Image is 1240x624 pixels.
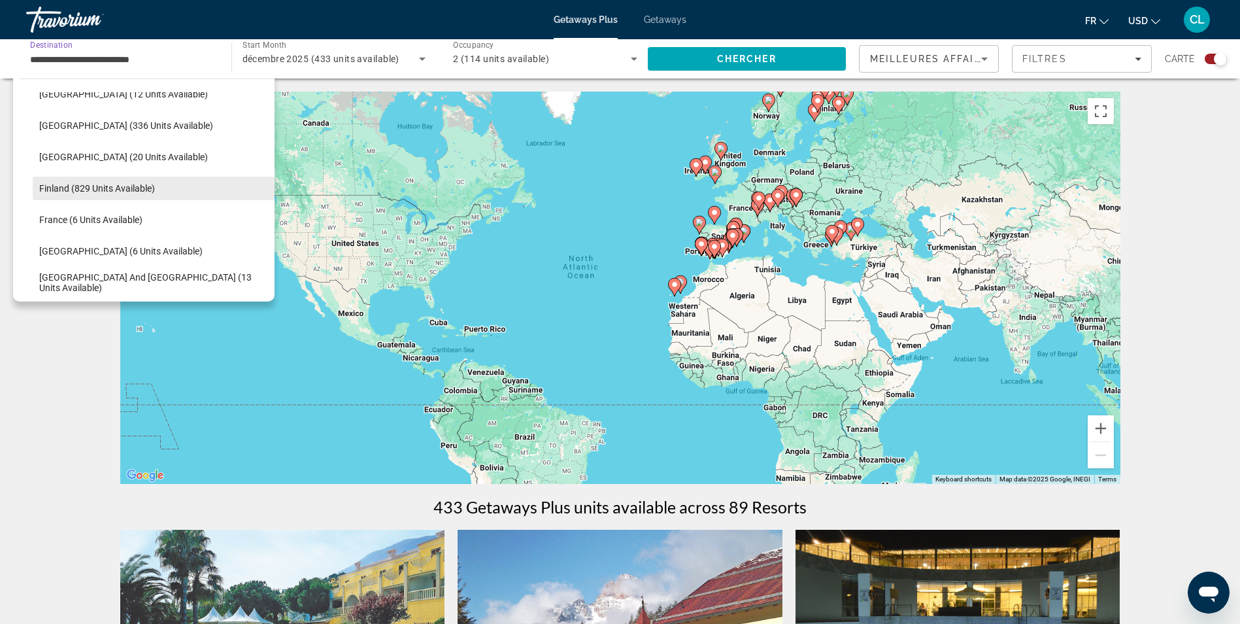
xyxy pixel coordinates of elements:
button: Keyboard shortcuts [935,475,992,484]
span: CL [1190,13,1205,26]
button: Select destination: Finland (829 units available) [33,177,275,200]
span: décembre 2025 (433 units available) [243,54,399,64]
span: [GEOGRAPHIC_DATA] (12 units available) [39,89,208,99]
button: Select destination: Austria (336 units available) [33,114,275,137]
span: Destination [30,40,73,49]
button: Search [648,47,846,71]
button: Select destination: France (6 units available) [33,208,275,232]
span: Occupancy [453,41,494,50]
span: USD [1128,16,1148,26]
span: Filtres [1022,54,1067,64]
button: User Menu [1180,6,1214,33]
button: Select destination: Greece and Cyprus (13 units available) [33,271,275,294]
button: Zoom out [1088,442,1114,468]
input: Select destination [30,52,214,67]
h1: 433 Getaways Plus units available across 89 Resorts [433,497,807,517]
button: Select destination: Denmark (20 units available) [33,145,275,169]
span: [GEOGRAPHIC_DATA] (336 units available) [39,120,213,131]
span: Start Month [243,41,286,50]
span: [GEOGRAPHIC_DATA] and [GEOGRAPHIC_DATA] (13 units available) [39,272,268,293]
button: Toggle fullscreen view [1088,98,1114,124]
a: Open this area in Google Maps (opens a new window) [124,467,167,484]
span: Carte [1165,50,1195,68]
button: Change language [1085,11,1109,30]
a: Travorium [26,3,157,37]
span: France (6 units available) [39,215,142,225]
button: Zoom in [1088,415,1114,442]
span: [GEOGRAPHIC_DATA] (6 units available) [39,246,203,256]
div: Destination options [13,72,275,302]
span: Meilleures affaires [870,54,996,64]
span: 2 (114 units available) [453,54,549,64]
span: [GEOGRAPHIC_DATA] (20 units available) [39,152,208,162]
button: Select destination: Germany (6 units available) [33,239,275,263]
iframe: Button to launch messaging window [1188,572,1230,614]
button: Change currency [1128,11,1160,30]
span: Map data ©2025 Google, INEGI [999,476,1090,483]
mat-select: Sort by [870,51,988,67]
span: Chercher [717,54,777,64]
img: Google [124,467,167,484]
a: Terms (opens in new tab) [1098,476,1116,483]
button: Filters [1012,45,1152,73]
a: Getaways Plus [554,14,618,25]
a: Getaways [644,14,686,25]
button: Select destination: Andorra (12 units available) [33,82,275,106]
span: fr [1085,16,1096,26]
span: Finland (829 units available) [39,183,155,194]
